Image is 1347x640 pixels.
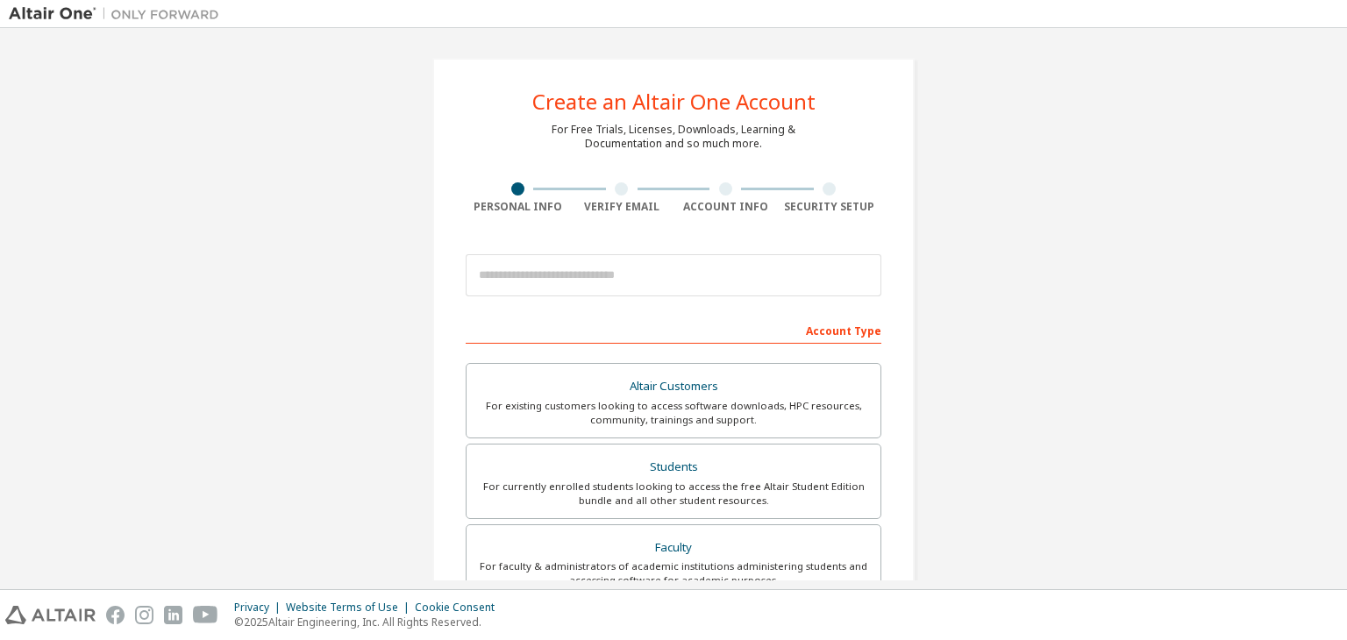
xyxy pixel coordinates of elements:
div: Security Setup [778,200,882,214]
div: For Free Trials, Licenses, Downloads, Learning & Documentation and so much more. [552,123,795,151]
div: Website Terms of Use [286,601,415,615]
div: For currently enrolled students looking to access the free Altair Student Edition bundle and all ... [477,480,870,508]
div: Students [477,455,870,480]
p: © 2025 Altair Engineering, Inc. All Rights Reserved. [234,615,505,629]
div: For faculty & administrators of academic institutions administering students and accessing softwa... [477,559,870,587]
img: Altair One [9,5,228,23]
div: Create an Altair One Account [532,91,816,112]
div: Faculty [477,536,870,560]
div: Verify Email [570,200,674,214]
div: Cookie Consent [415,601,505,615]
img: altair_logo.svg [5,606,96,624]
div: Altair Customers [477,374,870,399]
div: For existing customers looking to access software downloads, HPC resources, community, trainings ... [477,399,870,427]
img: youtube.svg [193,606,218,624]
div: Account Type [466,316,881,344]
img: facebook.svg [106,606,125,624]
div: Account Info [673,200,778,214]
div: Personal Info [466,200,570,214]
img: instagram.svg [135,606,153,624]
div: Privacy [234,601,286,615]
img: linkedin.svg [164,606,182,624]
